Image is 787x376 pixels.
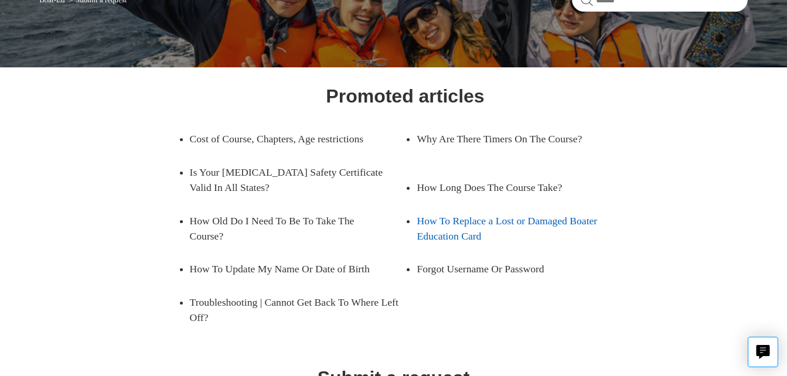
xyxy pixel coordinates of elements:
a: How To Replace a Lost or Damaged Boater Education Card [417,204,632,253]
a: How Long Does The Course Take? [417,171,615,204]
a: How To Update My Name Or Date of Birth [190,252,388,285]
h1: Promoted articles [326,82,484,110]
a: Forgot Username Or Password [417,252,615,285]
a: Why Are There Timers On The Course? [417,122,615,155]
a: Is Your [MEDICAL_DATA] Safety Certificate Valid In All States? [190,156,406,204]
button: Live chat [748,337,778,367]
a: Troubleshooting | Cannot Get Back To Where Left Off? [190,286,406,334]
a: How Old Do I Need To Be To Take The Course? [190,204,388,253]
a: Cost of Course, Chapters, Age restrictions [190,122,388,155]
